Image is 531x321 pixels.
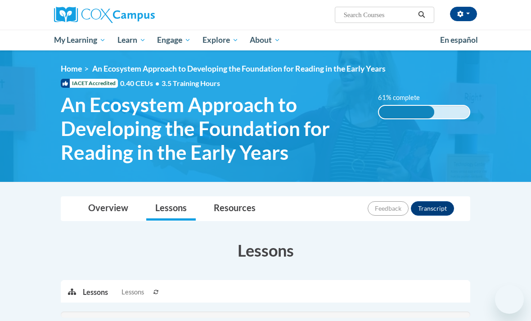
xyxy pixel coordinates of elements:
label: 61% complete [378,93,430,103]
div: 61% complete [379,106,434,118]
span: Learn [117,35,146,45]
p: Lessons [83,287,108,297]
a: My Learning [48,30,112,50]
div: Main menu [47,30,484,50]
h3: Lessons [61,239,470,262]
a: Home [61,64,82,73]
span: IACET Accredited [61,79,118,88]
span: An Ecosystem Approach to Developing the Foundation for Reading in the Early Years [92,64,386,73]
button: Account Settings [450,7,477,21]
span: 0.40 CEUs [120,78,162,88]
span: About [250,35,280,45]
a: Resources [205,197,265,221]
a: Overview [79,197,137,221]
a: Explore [197,30,244,50]
span: Engage [157,35,191,45]
a: Learn [112,30,152,50]
button: Transcript [411,201,454,216]
a: Cox Campus [54,7,186,23]
a: About [244,30,287,50]
span: 3.5 Training Hours [162,79,220,87]
span: En español [440,35,478,45]
input: Search Courses [343,9,415,20]
span: An Ecosystem Approach to Developing the Foundation for Reading in the Early Years [61,93,364,164]
span: My Learning [54,35,106,45]
span: Lessons [121,287,144,297]
button: Search [415,9,428,20]
iframe: Button to launch messaging window [495,285,524,314]
a: Lessons [146,197,196,221]
span: • [155,79,159,87]
a: En español [434,31,484,50]
button: Feedback [368,201,409,216]
span: Explore [202,35,238,45]
img: Cox Campus [54,7,155,23]
a: Engage [151,30,197,50]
